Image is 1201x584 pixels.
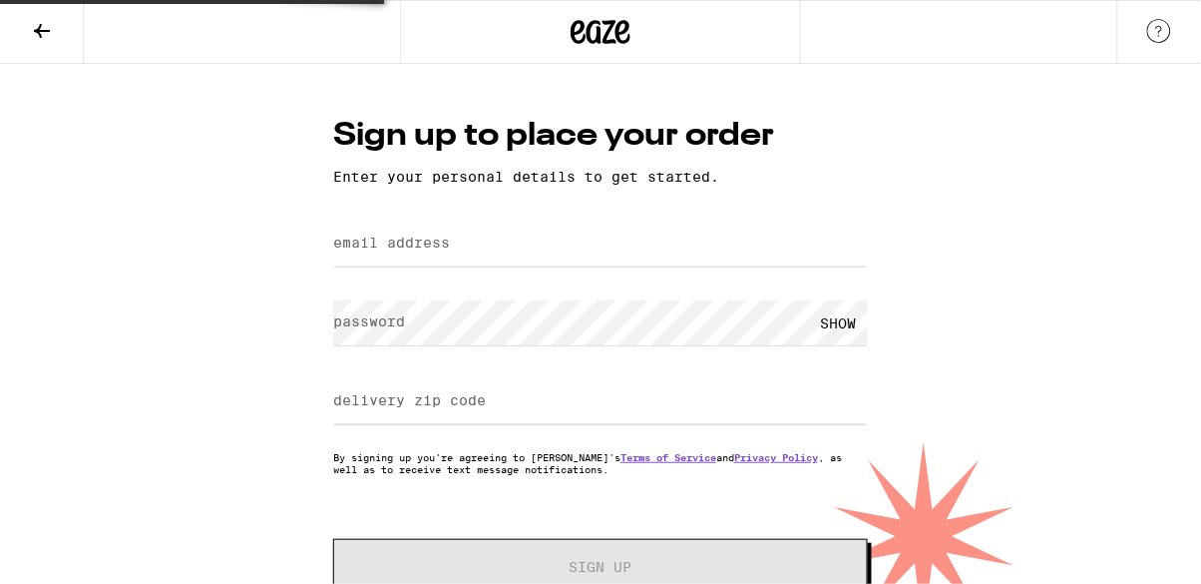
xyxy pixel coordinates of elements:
[12,14,144,30] span: Hi. Need any help?
[333,313,405,329] label: password
[333,392,486,408] label: delivery zip code
[333,222,868,267] input: email address
[333,169,868,185] p: Enter your personal details to get started.
[808,300,868,345] div: SHOW
[333,114,868,159] h1: Sign up to place your order
[570,560,632,574] span: Sign Up
[620,451,716,463] a: Terms of Service
[333,379,868,424] input: delivery zip code
[333,235,450,251] label: email address
[734,451,818,463] a: Privacy Policy
[333,451,868,475] p: By signing up you're agreeing to [PERSON_NAME]'s and , as well as to receive text message notific...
